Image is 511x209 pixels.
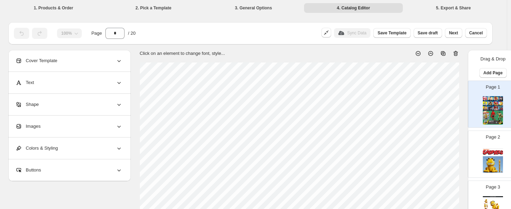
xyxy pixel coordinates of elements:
p: Page 1 [486,84,500,91]
span: Save draft [418,30,438,36]
span: Buttons [15,167,41,174]
p: Page 2 [486,134,500,141]
p: Page 3 [486,184,500,191]
img: cover page [483,96,503,125]
button: Next [445,28,462,38]
span: Page [91,30,102,37]
span: Text [15,79,34,86]
span: Images [15,123,41,130]
span: / 20 [128,30,136,37]
span: Shape [15,101,39,108]
img: secondaryImage [484,199,488,203]
span: Add Page [484,70,503,76]
img: cover page [483,146,503,175]
span: Cancel [469,30,483,36]
button: Save draft [414,28,442,38]
button: Save Template [373,28,410,38]
span: Cover Template [15,57,57,64]
span: Save Template [377,30,406,36]
span: Next [449,30,458,36]
button: Cancel [465,28,487,38]
p: Drag & Drop [480,56,505,62]
span: Colors & Styling [15,145,58,152]
p: Click on an element to change font, style... [140,50,225,57]
img: secondaryImage [484,203,488,208]
button: Add Page [479,68,507,78]
div: Boss Fight Studio 2025 [483,196,503,197]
